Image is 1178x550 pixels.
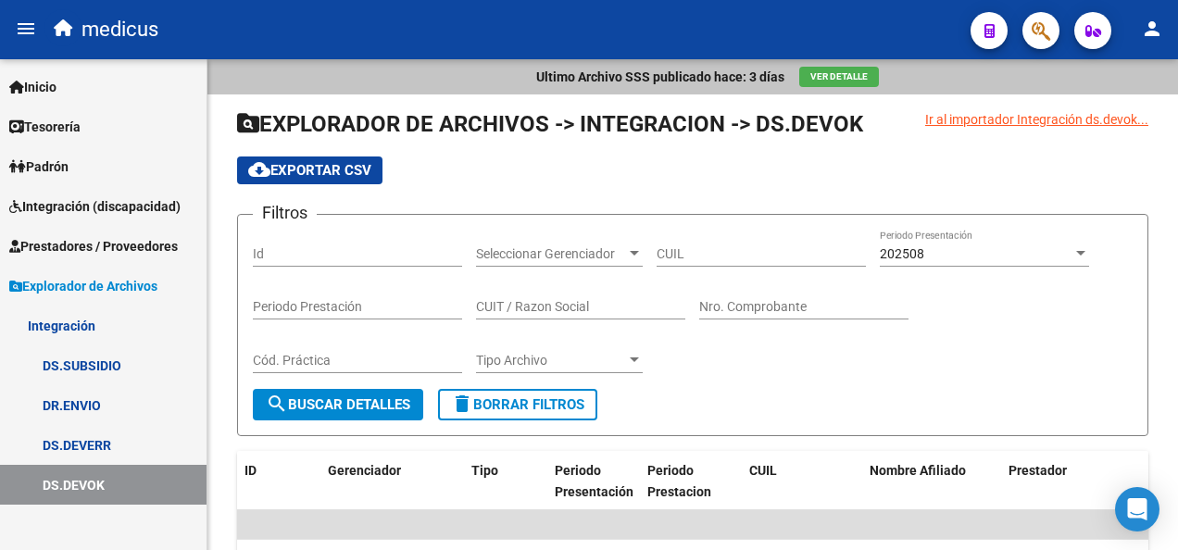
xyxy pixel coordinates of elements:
mat-icon: delete [451,393,473,415]
datatable-header-cell: Gerenciador [320,451,464,512]
span: EXPLORADOR DE ARCHIVOS -> INTEGRACION -> DS.DEVOK [237,111,863,137]
span: Tesorería [9,117,81,137]
p: Ultimo Archivo SSS publicado hace: 3 días [536,67,784,87]
span: Padrón [9,156,69,177]
datatable-header-cell: Tipo [464,451,547,512]
button: Exportar CSV [237,156,382,184]
span: Prestador [1009,463,1067,478]
datatable-header-cell: CUIL [742,451,862,512]
datatable-header-cell: Prestador [1001,451,1159,512]
span: Tipo Archivo [476,353,626,369]
datatable-header-cell: ID [237,451,320,512]
span: Inicio [9,77,56,97]
datatable-header-cell: Nombre Afiliado [862,451,1001,512]
span: medicus [81,9,158,50]
datatable-header-cell: Periodo Presentación [547,451,640,512]
mat-icon: menu [15,18,37,40]
button: Buscar Detalles [253,389,423,420]
span: Integración (discapacidad) [9,196,181,217]
span: Periodo Prestacion [647,463,711,499]
span: ID [244,463,257,478]
span: CUIL [749,463,777,478]
mat-icon: cloud_download [248,158,270,181]
span: Gerenciador [328,463,401,478]
span: Tipo [471,463,498,478]
button: Borrar Filtros [438,389,597,420]
datatable-header-cell: Periodo Prestacion [640,451,742,512]
h3: Filtros [253,200,317,226]
div: Ir al importador Integración ds.devok... [925,109,1148,130]
button: Ver Detalle [799,67,879,87]
span: Explorador de Archivos [9,276,157,296]
span: Prestadores / Proveedores [9,236,178,256]
span: Exportar CSV [248,162,371,179]
span: Periodo Presentación [555,463,633,499]
span: Borrar Filtros [451,396,584,413]
span: Nombre Afiliado [870,463,966,478]
div: Open Intercom Messenger [1115,487,1159,531]
mat-icon: search [266,393,288,415]
span: Seleccionar Gerenciador [476,246,626,262]
span: Ver Detalle [810,71,868,81]
span: 202508 [880,246,924,261]
mat-icon: person [1141,18,1163,40]
span: Buscar Detalles [266,396,410,413]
